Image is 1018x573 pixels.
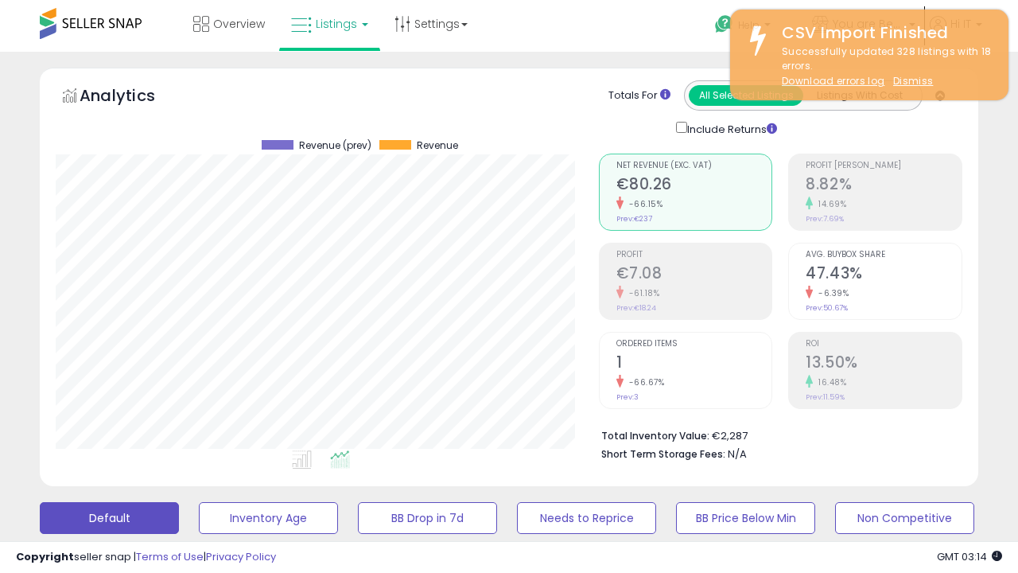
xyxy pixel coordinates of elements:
div: Include Returns [664,119,795,138]
small: Prev: 11.59% [806,392,845,402]
button: BB Price Below Min [676,502,815,534]
small: 14.69% [813,198,846,210]
button: Non Competitive [835,502,974,534]
b: Short Term Storage Fees: [601,447,725,461]
small: 16.48% [813,376,846,388]
span: Profit [616,251,772,259]
a: Help [702,2,798,52]
button: BB Drop in 7d [358,502,497,534]
button: Default [40,502,179,534]
small: Prev: €18.24 [616,303,656,313]
h2: €7.08 [616,264,772,286]
span: Revenue [417,140,458,151]
span: Listings [316,16,357,32]
small: -66.15% [624,198,663,210]
span: ROI [806,340,962,349]
b: Total Inventory Value: [601,429,709,442]
div: CSV Import Finished [770,21,997,45]
small: -66.67% [624,376,665,388]
a: Privacy Policy [206,549,276,564]
h2: 8.82% [806,175,962,197]
div: Totals For [608,88,670,103]
h2: 47.43% [806,264,962,286]
i: Get Help [714,14,734,34]
span: Avg. Buybox Share [806,251,962,259]
small: Prev: 3 [616,392,639,402]
span: Net Revenue (Exc. VAT) [616,162,772,170]
h2: 13.50% [806,353,962,375]
span: 2025-08-18 03:14 GMT [937,549,1002,564]
button: All Selected Listings [689,85,803,106]
strong: Copyright [16,549,74,564]
a: Terms of Use [136,549,204,564]
span: Overview [213,16,265,32]
small: -61.18% [624,287,660,299]
h2: €80.26 [616,175,772,197]
h2: 1 [616,353,772,375]
u: Dismiss [893,74,933,88]
small: Prev: €237 [616,214,652,224]
small: Prev: 7.69% [806,214,844,224]
div: seller snap | | [16,550,276,565]
button: Needs to Reprice [517,502,656,534]
small: -6.39% [813,287,849,299]
span: N/A [728,446,747,462]
small: Prev: 50.67% [806,303,848,313]
span: Revenue (prev) [299,140,371,151]
a: Download errors log [782,74,884,88]
button: Inventory Age [199,502,338,534]
li: €2,287 [601,425,951,444]
div: Successfully updated 328 listings with 18 errors. [770,45,997,89]
span: Profit [PERSON_NAME] [806,162,962,170]
h5: Analytics [80,84,186,111]
span: Ordered Items [616,340,772,349]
